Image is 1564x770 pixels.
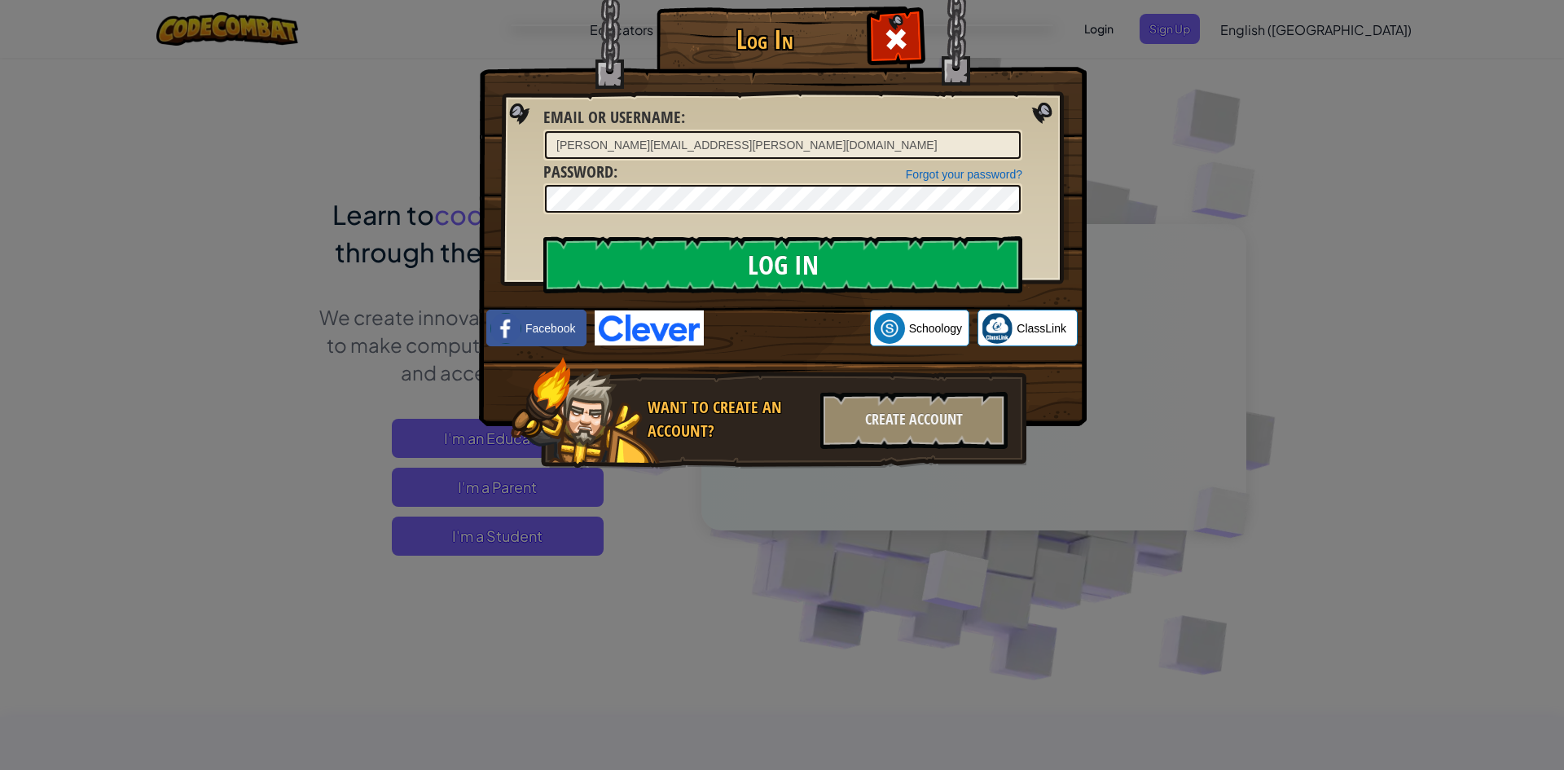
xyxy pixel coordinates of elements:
[909,320,962,337] span: Schoology
[648,396,811,442] div: Want to create an account?
[704,310,870,346] iframe: Sign in with Google Button
[490,313,521,344] img: facebook_small.png
[543,236,1022,293] input: Log In
[595,310,704,345] img: clever-logo-blue.png
[543,106,685,130] label: :
[543,161,617,184] label: :
[874,313,905,344] img: schoology.png
[543,106,681,128] span: Email or Username
[906,168,1022,181] a: Forgot your password?
[1017,320,1066,337] span: ClassLink
[820,392,1008,449] div: Create Account
[982,313,1013,344] img: classlink-logo-small.png
[661,25,868,54] h1: Log In
[543,161,613,183] span: Password
[525,320,575,337] span: Facebook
